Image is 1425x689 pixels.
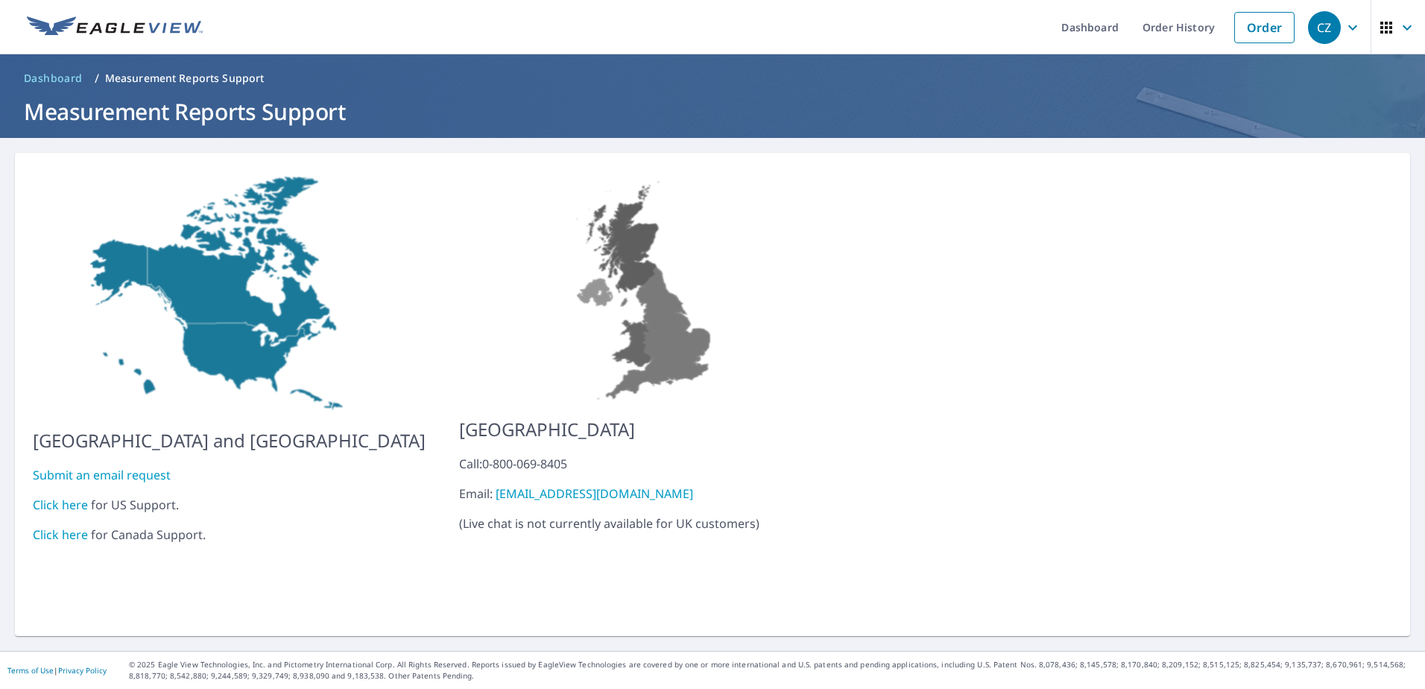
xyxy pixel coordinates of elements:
p: [GEOGRAPHIC_DATA] and [GEOGRAPHIC_DATA] [33,427,426,454]
a: Dashboard [18,66,89,90]
h1: Measurement Reports Support [18,96,1407,127]
a: Click here [33,497,88,513]
span: Dashboard [24,71,83,86]
p: | [7,666,107,675]
div: for Canada Support. [33,526,426,544]
div: for US Support. [33,496,426,514]
a: Order [1234,12,1295,43]
img: EV Logo [27,16,203,39]
div: Call: 0-800-069-8405 [459,455,834,473]
p: Measurement Reports Support [105,71,265,86]
a: Click here [33,526,88,543]
a: Submit an email request [33,467,171,483]
img: US-MAP [459,171,834,404]
p: ( Live chat is not currently available for UK customers ) [459,455,834,532]
a: [EMAIL_ADDRESS][DOMAIN_NAME] [496,485,693,502]
a: Privacy Policy [58,665,107,676]
a: Terms of Use [7,665,54,676]
li: / [95,69,99,87]
p: [GEOGRAPHIC_DATA] [459,416,834,443]
nav: breadcrumb [18,66,1407,90]
img: US-MAP [33,171,426,415]
p: © 2025 Eagle View Technologies, Inc. and Pictometry International Corp. All Rights Reserved. Repo... [129,659,1418,682]
div: Email: [459,485,834,503]
div: CZ [1308,11,1341,44]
